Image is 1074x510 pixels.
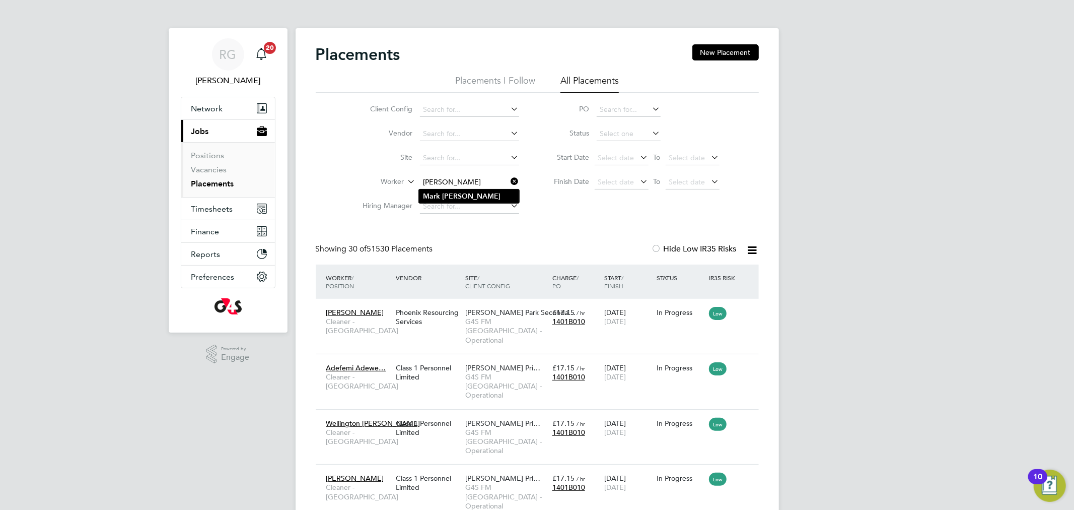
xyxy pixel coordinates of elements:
[191,104,223,113] span: Network
[191,126,209,136] span: Jobs
[552,474,575,483] span: £17.15
[423,192,440,201] b: Mark
[604,372,626,381] span: [DATE]
[326,428,391,446] span: Cleaner - [GEOGRAPHIC_DATA]
[393,269,463,287] div: Vendor
[191,179,234,188] a: Placements
[181,298,275,314] a: Go to home page
[393,358,463,387] div: Class 1 Personnel Limited
[326,372,391,391] span: Cleaner - [GEOGRAPHIC_DATA]
[191,249,221,259] span: Reports
[181,38,275,87] a: RG[PERSON_NAME]
[657,363,704,372] div: In Progress
[465,308,576,317] span: [PERSON_NAME] Park Seconda…
[652,244,737,254] label: Hide Low IR35 Risks
[251,38,271,71] a: 20
[560,75,619,93] li: All Placements
[393,414,463,442] div: Class 1 Personnel Limited
[324,358,759,366] a: Adefemi Adewe…Cleaner - [GEOGRAPHIC_DATA]Class 1 Personnel Limited[PERSON_NAME] Pri…G4S FM [GEOGR...
[657,474,704,483] div: In Progress
[657,419,704,428] div: In Progress
[214,298,242,314] img: g4s-logo-retina.png
[577,309,585,316] span: / hr
[597,127,661,141] input: Select one
[455,75,535,93] li: Placements I Follow
[191,272,235,282] span: Preferences
[602,358,654,387] div: [DATE]
[420,200,519,214] input: Search for...
[577,475,585,482] span: / hr
[169,28,288,333] nav: Main navigation
[602,303,654,331] div: [DATE]
[465,419,540,428] span: [PERSON_NAME] Pri…
[552,308,575,317] span: £17.15
[181,120,275,142] button: Jobs
[326,317,391,335] span: Cleaner - [GEOGRAPHIC_DATA]
[181,142,275,197] div: Jobs
[181,266,275,288] button: Preferences
[191,227,220,236] span: Finance
[602,469,654,497] div: [DATE]
[206,345,249,364] a: Powered byEngage
[654,269,706,287] div: Status
[1033,477,1042,490] div: 10
[393,469,463,497] div: Class 1 Personnel Limited
[326,474,384,483] span: [PERSON_NAME]
[420,127,519,141] input: Search for...
[1034,470,1066,502] button: Open Resource Center, 10 new notifications
[465,317,547,345] span: G4S FM [GEOGRAPHIC_DATA] - Operational
[465,274,510,290] span: / Client Config
[355,104,413,113] label: Client Config
[221,345,249,353] span: Powered by
[465,363,540,372] span: [PERSON_NAME] Pri…
[577,420,585,427] span: / hr
[316,244,435,254] div: Showing
[550,269,602,295] div: Charge
[181,97,275,119] button: Network
[552,419,575,428] span: £17.15
[709,418,727,431] span: Low
[552,428,585,437] span: 1401B010
[220,48,237,61] span: RG
[544,153,590,162] label: Start Date
[604,428,626,437] span: [DATE]
[221,353,249,362] span: Engage
[349,244,433,254] span: 51530 Placements
[552,317,585,326] span: 1401B010
[420,175,519,189] input: Search for...
[326,363,386,372] span: Adefemi Adewe…
[604,483,626,492] span: [DATE]
[264,42,276,54] span: 20
[552,274,579,290] span: / PO
[324,269,393,295] div: Worker
[577,364,585,372] span: / hr
[651,151,664,164] span: To
[324,468,759,477] a: [PERSON_NAME]Cleaner - [GEOGRAPHIC_DATA]Class 1 Personnel Limited[PERSON_NAME] Pri…G4S FM [GEOGRA...
[544,104,590,113] label: PO
[544,129,590,138] label: Status
[420,103,519,117] input: Search for...
[181,243,275,265] button: Reports
[324,302,759,311] a: [PERSON_NAME]Cleaner - [GEOGRAPHIC_DATA]Phoenix Resourcing Services[PERSON_NAME] Park Seconda…G4S...
[355,201,413,210] label: Hiring Manager
[442,192,500,201] b: [PERSON_NAME]
[552,363,575,372] span: £17.15
[181,75,275,87] span: Rachel Graham
[709,307,727,320] span: Low
[669,153,705,162] span: Select date
[316,44,400,65] h2: Placements
[191,165,227,174] a: Vacancies
[709,362,727,375] span: Low
[706,269,741,287] div: IR35 Risk
[465,372,547,400] span: G4S FM [GEOGRAPHIC_DATA] - Operational
[191,204,233,214] span: Timesheets
[181,198,275,220] button: Timesheets
[602,414,654,442] div: [DATE]
[324,413,759,422] a: Wellington [PERSON_NAME]Cleaner - [GEOGRAPHIC_DATA]Class 1 Personnel Limited[PERSON_NAME] Pri…G4S...
[709,473,727,486] span: Low
[326,308,384,317] span: [PERSON_NAME]
[326,419,420,428] span: Wellington [PERSON_NAME]
[346,177,404,187] label: Worker
[602,269,654,295] div: Start
[669,177,705,186] span: Select date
